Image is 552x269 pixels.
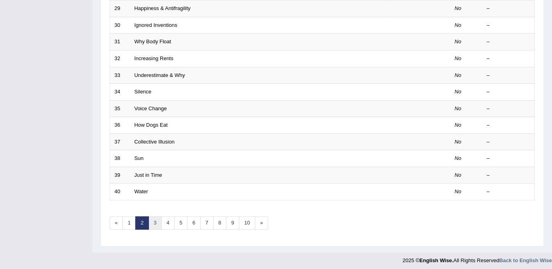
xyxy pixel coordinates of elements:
[134,155,144,161] a: Sun
[110,84,130,101] td: 34
[174,216,187,230] a: 5
[455,172,462,178] em: No
[455,139,462,145] em: No
[487,72,530,79] div: –
[134,139,175,145] a: Collective Illusion
[134,55,174,61] a: Increasing Rents
[455,89,462,95] em: No
[487,5,530,12] div: –
[134,38,171,44] a: Why Body Float
[110,150,130,167] td: 38
[487,172,530,179] div: –
[239,216,255,230] a: 10
[134,72,185,78] a: Underestimate & Why
[487,138,530,146] div: –
[403,253,552,264] div: 2025 © All Rights Reserved
[110,216,123,230] a: «
[455,38,462,44] em: No
[110,100,130,117] td: 35
[455,188,462,194] em: No
[134,122,168,128] a: How Dogs Eat
[255,216,268,230] a: »
[134,172,162,178] a: Just in Time
[110,167,130,184] td: 39
[134,105,167,111] a: Voice Change
[455,122,462,128] em: No
[110,133,130,150] td: 37
[487,88,530,96] div: –
[487,38,530,46] div: –
[149,216,162,230] a: 3
[110,117,130,134] td: 36
[110,184,130,200] td: 40
[134,89,152,95] a: Silence
[110,67,130,84] td: 33
[110,34,130,51] td: 31
[499,257,552,263] a: Back to English Wise
[187,216,200,230] a: 6
[455,5,462,11] em: No
[487,22,530,29] div: –
[487,55,530,63] div: –
[487,188,530,196] div: –
[487,155,530,162] div: –
[455,105,462,111] em: No
[122,216,136,230] a: 1
[213,216,226,230] a: 8
[455,55,462,61] em: No
[455,22,462,28] em: No
[110,17,130,34] td: 30
[134,5,191,11] a: Happiness & Antifragility
[200,216,214,230] a: 7
[135,216,149,230] a: 2
[455,72,462,78] em: No
[134,188,148,194] a: Water
[487,105,530,113] div: –
[110,0,130,17] td: 29
[487,121,530,129] div: –
[226,216,239,230] a: 9
[455,155,462,161] em: No
[420,257,453,263] strong: English Wise.
[110,50,130,67] td: 32
[134,22,177,28] a: Ignored Inventions
[161,216,175,230] a: 4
